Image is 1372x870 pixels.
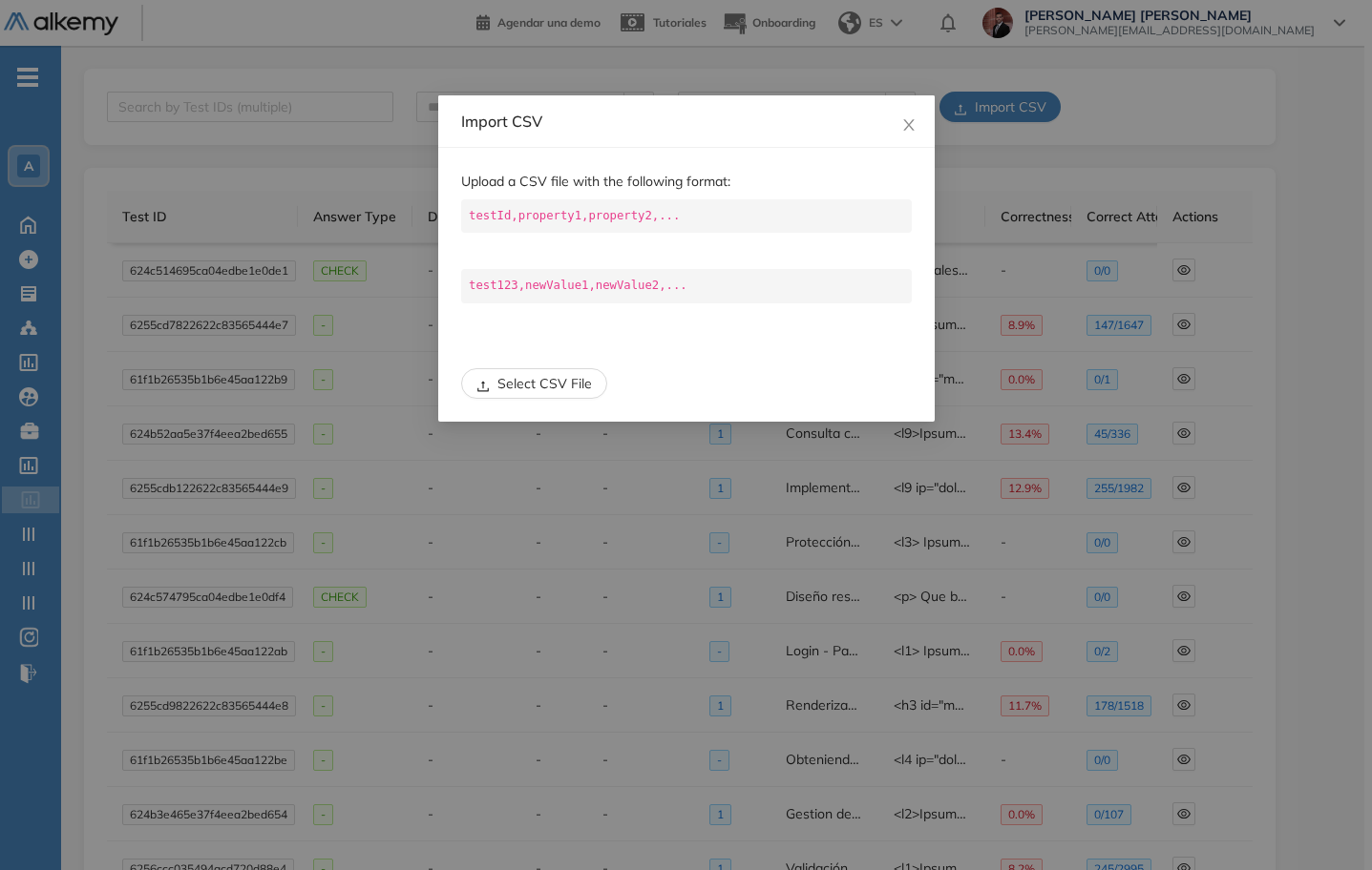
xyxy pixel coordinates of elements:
[883,95,935,147] button: Close
[461,111,912,132] div: Import CSV
[461,269,912,302] code: test123,newValue1,newValue2,...
[497,373,592,394] span: Select CSV File
[461,368,607,399] button: uploadSelect CSV File
[461,171,912,192] p: Upload a CSV file with the following format:
[476,378,490,393] span: upload
[461,375,607,392] span: uploadSelect CSV File
[461,199,912,233] code: testId,property1,property2,...
[901,117,917,133] span: close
